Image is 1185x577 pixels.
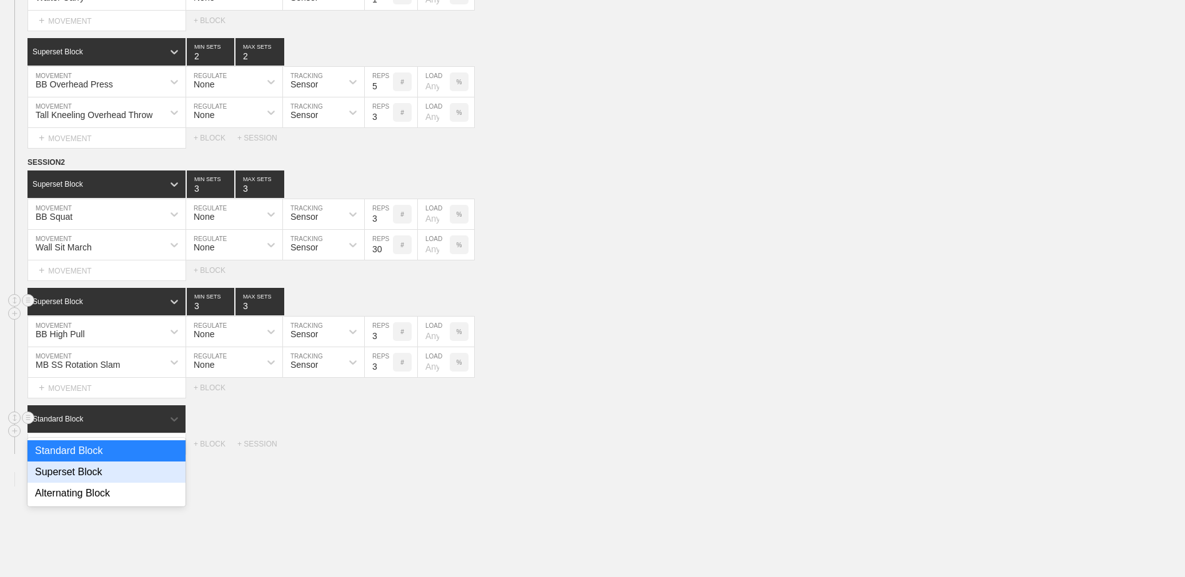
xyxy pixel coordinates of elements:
input: Any [418,230,450,260]
div: Superset Block [32,180,83,189]
p: % [457,328,462,335]
div: Wall Sit March [36,242,92,252]
div: MOVEMENT [27,11,186,31]
div: Sensor [290,329,318,339]
span: + [39,132,44,143]
div: BB Squat [36,212,72,222]
div: None [194,360,214,370]
p: # [400,242,404,249]
div: Alternating Block [27,483,186,504]
p: # [400,79,404,86]
div: Sensor [290,110,318,120]
span: + [39,382,44,393]
div: + BLOCK [194,16,237,25]
input: Any [418,317,450,347]
span: + [39,265,44,275]
p: # [400,211,404,218]
p: # [400,328,404,335]
div: Standard Block [27,440,186,461]
div: BB High Pull [36,329,85,339]
p: % [457,109,462,116]
div: MOVEMENT [27,378,186,398]
div: MB SS Rotation Slam [36,360,120,370]
div: + BLOCK [194,440,237,448]
input: None [236,288,284,315]
div: MOVEMENT [27,260,186,281]
div: Superset Block [32,47,83,56]
div: None [194,79,214,89]
div: + BLOCK [194,383,237,392]
p: # [400,109,404,116]
div: Sensor [290,79,318,89]
input: Any [418,67,450,97]
input: Any [418,199,450,229]
div: MOVEMENT [27,434,186,455]
input: None [236,170,284,198]
div: Sensor [290,242,318,252]
div: Superset Block [32,297,83,306]
p: % [457,242,462,249]
div: + SESSION [237,134,287,142]
div: MOVEMENT [27,128,186,149]
span: SESSION 2 [27,158,65,167]
div: Sensor [290,360,318,370]
p: # [400,359,404,366]
div: Tall Kneeling Overhead Throw [36,110,152,120]
div: Sensor [290,212,318,222]
input: Any [418,97,450,127]
p: % [457,211,462,218]
span: + [39,15,44,26]
div: + SESSION [237,440,287,448]
div: None [194,110,214,120]
div: BB Overhead Press [36,79,113,89]
iframe: Chat Widget [1123,517,1185,577]
div: + BLOCK [194,134,237,142]
input: Any [418,347,450,377]
p: % [457,79,462,86]
div: None [194,329,214,339]
div: Standard Block [32,415,83,423]
div: + BLOCK [194,266,237,275]
input: None [236,38,284,66]
p: % [457,359,462,366]
div: None [194,212,214,222]
div: None [194,242,214,252]
div: Superset Block [27,461,186,483]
